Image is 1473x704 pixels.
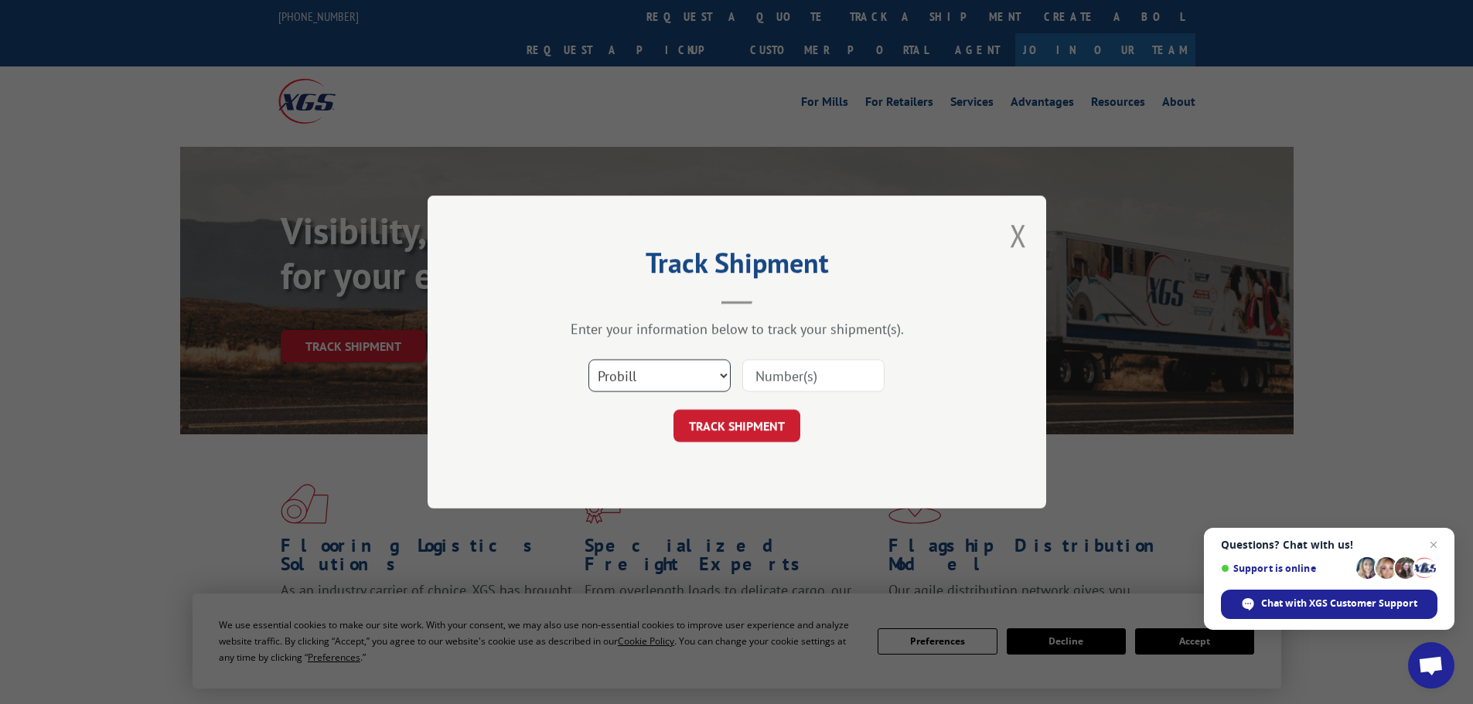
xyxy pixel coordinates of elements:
[1408,642,1454,689] div: Open chat
[1261,597,1417,610] span: Chat with XGS Customer Support
[1221,590,1437,619] div: Chat with XGS Customer Support
[1424,536,1443,554] span: Close chat
[1221,563,1351,574] span: Support is online
[505,320,969,338] div: Enter your information below to track your shipment(s).
[1221,539,1437,551] span: Questions? Chat with us!
[673,410,800,442] button: TRACK SHIPMENT
[1010,215,1027,256] button: Close modal
[742,359,885,392] input: Number(s)
[505,252,969,281] h2: Track Shipment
